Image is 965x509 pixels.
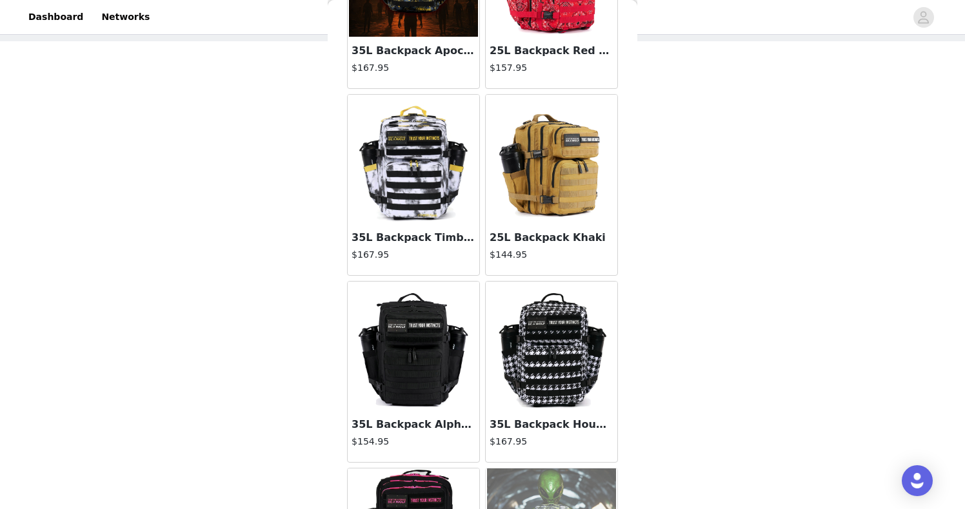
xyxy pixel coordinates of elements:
img: 35L Backpack Houndstooth [487,282,616,410]
h4: $167.95 [490,435,613,448]
h3: 25L Backpack Khaki [490,230,613,245]
div: avatar [917,7,930,28]
h3: 35L Backpack Apocalypse [352,43,475,59]
div: Open Intercom Messenger [902,465,933,496]
h3: 35L Backpack Houndstooth [490,417,613,432]
h3: 35L Backpack Timber Wolf Yellow Jacket [352,230,475,245]
a: Networks [94,3,157,32]
img: 35L Backpack Timber Wolf Yellow Jacket [349,95,478,224]
a: Dashboard [21,3,91,32]
h4: $157.95 [490,61,613,75]
h4: $167.95 [352,61,475,75]
h3: 25L Backpack Red Bandana [490,43,613,59]
h4: $154.95 [352,435,475,448]
img: 25L Backpack Khaki [487,95,616,224]
h4: $144.95 [490,248,613,262]
h4: $167.95 [352,248,475,262]
h3: 35L Backpack Alpha Black [352,417,475,432]
img: 35L Backpack Alpha Black [349,282,478,410]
